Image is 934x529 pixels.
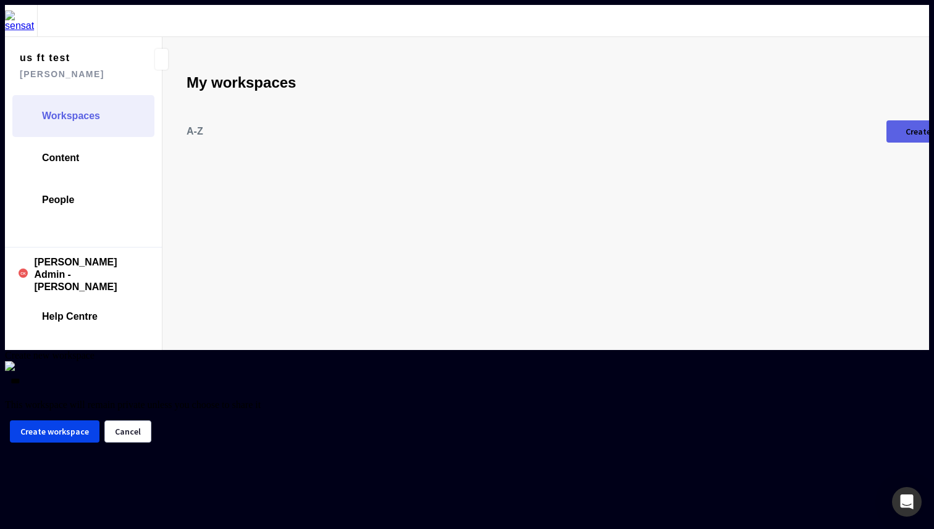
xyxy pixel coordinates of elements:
span: Content [42,152,79,164]
span: [PERSON_NAME] Admin - [PERSON_NAME] [34,256,148,293]
button: Create workspace [10,420,99,443]
a: Help Centre [12,296,154,338]
img: sensat [5,10,37,31]
a: Content [12,137,154,179]
span: Help Centre [42,310,98,323]
div: Create new workspace [5,350,929,361]
span: Workspaces [42,110,100,122]
a: Workspaces [12,95,154,137]
span: [PERSON_NAME] [20,66,127,83]
span: us ft test [20,49,127,66]
img: icon-outline__close-thin.svg [5,361,15,371]
div: Open Intercom Messenger [892,487,922,517]
a: People [12,179,154,221]
button: Cancel [104,420,151,443]
span: People [42,194,74,206]
text: CK [20,271,26,275]
p: This workspace will remain private unless you choose to share it [5,399,929,410]
p: A-Z [187,126,203,137]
